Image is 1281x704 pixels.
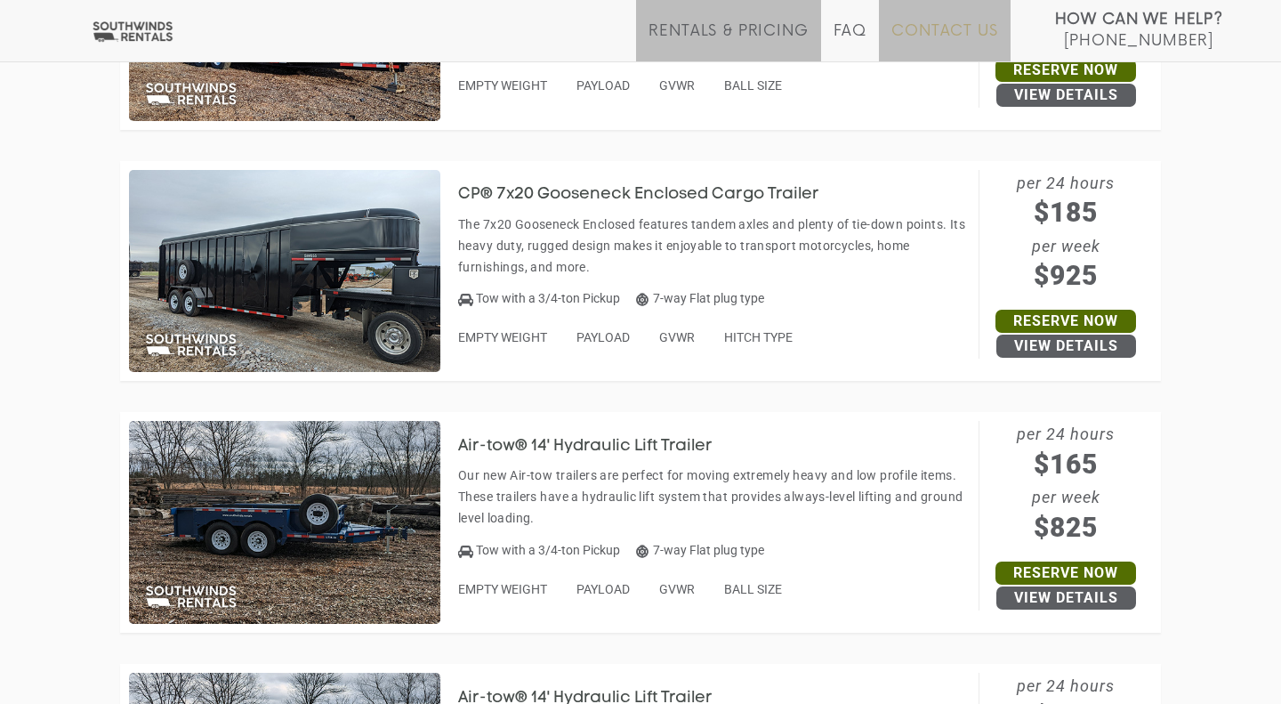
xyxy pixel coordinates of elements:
span: PAYLOAD [576,582,630,596]
h3: CP® 7x20 Gooseneck Enclosed Cargo Trailer [458,186,846,204]
span: PAYLOAD [576,78,630,93]
span: 7-way Flat plug type [636,543,764,557]
span: $925 [979,255,1152,295]
span: $825 [979,507,1152,547]
span: Tow with a 3/4-ton Pickup [476,543,620,557]
a: View Details [996,587,1136,610]
a: FAQ [834,22,867,61]
span: per 24 hours per week [979,170,1152,296]
a: Rentals & Pricing [649,22,808,61]
a: Contact Us [891,22,997,61]
img: Southwinds Rentals Logo [89,20,176,43]
span: Tow with a 3/4-ton Pickup [476,291,620,305]
a: CP® 7x20 Gooseneck Enclosed Cargo Trailer [458,187,846,201]
span: EMPTY WEIGHT [458,78,547,93]
span: GVWR [659,78,695,93]
span: BALL SIZE [724,78,782,93]
a: View Details [996,335,1136,358]
a: Reserve Now [995,562,1136,585]
a: Air-tow® 14' Hydraulic Lift Trailer [458,438,739,452]
a: How Can We Help? [PHONE_NUMBER] [1055,9,1223,48]
p: The 7x20 Gooseneck Enclosed features tandem axles and plenty of tie-down points. Its heavy duty, ... [458,214,970,278]
span: GVWR [659,582,695,596]
span: GVWR [659,330,695,344]
span: HITCH TYPE [724,330,793,344]
a: Reserve Now [995,59,1136,82]
img: SW059 - Air-tow 14' Hydraulic Lift Trailer [129,421,440,624]
span: $185 [979,192,1152,232]
span: per 24 hours per week [979,421,1152,547]
strong: How Can We Help? [1055,11,1223,28]
p: Our new Air-tow trailers are perfect for moving extremely heavy and low profile items. These trai... [458,465,970,529]
span: 7-way Flat plug type [636,291,764,305]
a: Reserve Now [995,310,1136,333]
h3: Air-tow® 14' Hydraulic Lift Trailer [458,438,739,456]
span: PAYLOAD [576,330,630,344]
span: $165 [979,444,1152,484]
a: Air-tow® 14' Hydraulic Lift Trailer [458,690,739,704]
a: View Details [996,84,1136,107]
span: EMPTY WEIGHT [458,330,547,344]
span: [PHONE_NUMBER] [1064,32,1213,50]
span: BALL SIZE [724,582,782,596]
span: EMPTY WEIGHT [458,582,547,596]
img: SW055 - CP 7x20 Gooseneck Enclosed Cargo Trailer [129,170,440,373]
